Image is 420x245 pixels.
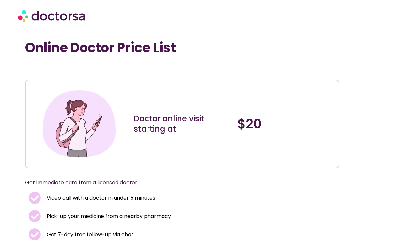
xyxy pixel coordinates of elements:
p: Get immediate care from a licensed doctor. [25,178,324,187]
iframe: Customer reviews powered by Trustpilot [28,65,126,73]
div: Doctor online visit starting at [134,113,230,134]
span: Video call with a doctor in under 5 minutes [45,193,155,203]
h1: Online Doctor Price List [25,40,339,56]
h4: $20 [237,116,334,132]
span: Get 7-day free follow-up via chat. [45,230,134,239]
span: Pick-up your medicine from a nearby pharmacy [45,212,171,221]
img: Illustration depicting a young woman in a casual outfit, engaged with her smartphone. She has a p... [40,85,118,163]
